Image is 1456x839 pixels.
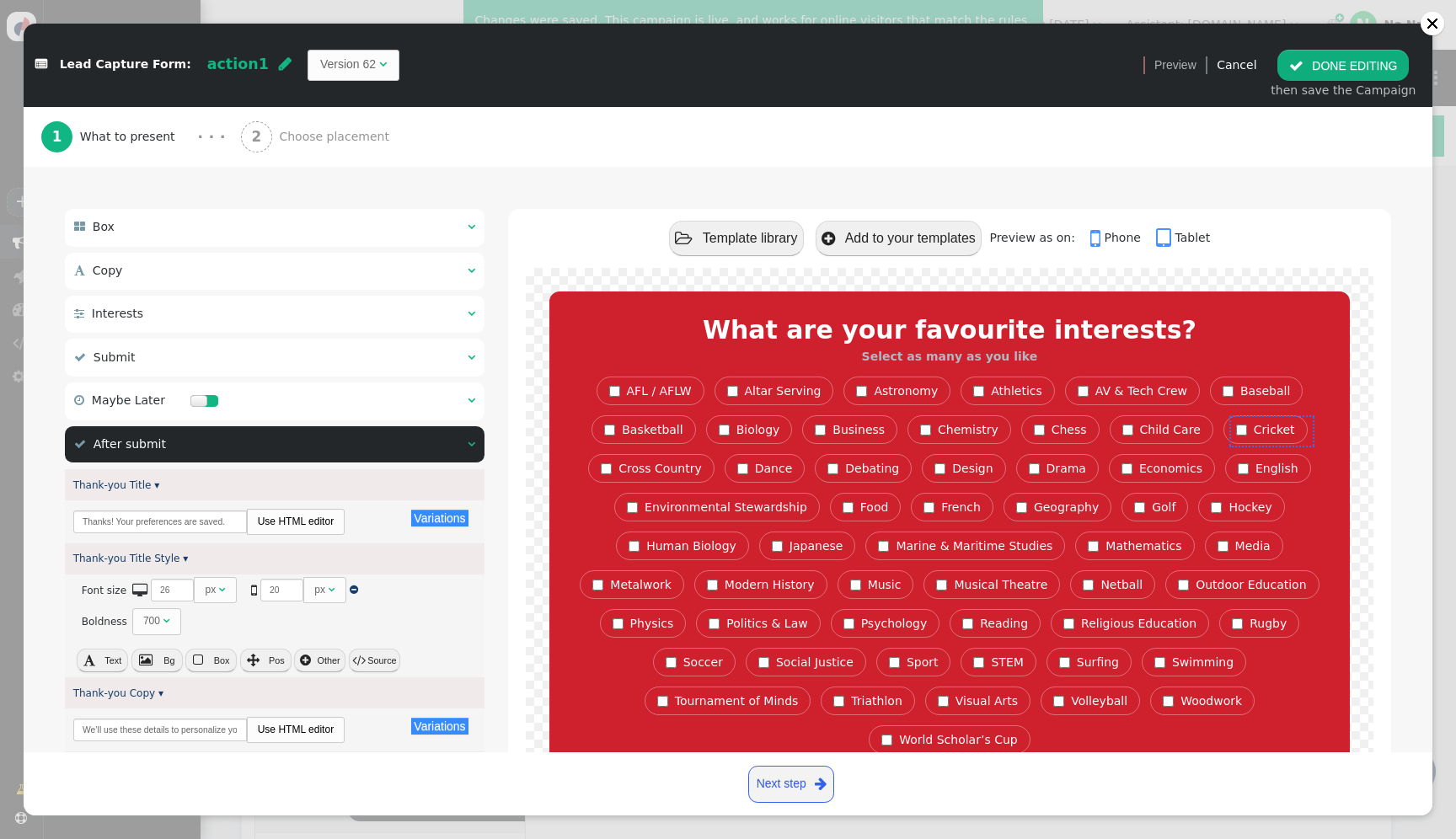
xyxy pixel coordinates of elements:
input: Cross Country [601,463,612,474]
div: px [206,582,217,597]
span:  [468,351,475,363]
span: "$switch-elem" [120,32,205,44]
a: Thank-you Copy ▾ [73,687,163,699]
span: args->single_interest_only:html [217,123,404,135]
span: args->wrap_style:html: [277,2,410,13]
input: Visual Arts [938,696,949,707]
input: Food [843,502,854,513]
span: <!-- ========== CASE a: the form ========== --> [65,62,350,74]
span: Baseball [1240,384,1290,398]
span: Geography [1034,500,1099,514]
input: Marine & Maritime Studies [878,541,889,552]
span: = [107,108,113,120]
span: "a" [156,77,174,89]
span: AFL / AFLW [627,384,692,398]
input: Business [815,425,826,436]
span: Debating [845,462,899,475]
span: div [59,32,78,44]
a: Cancel [1217,58,1256,72]
font: What are your favourite interests? [703,315,1196,345]
input: Cricket [1236,425,1247,436]
span: ontplready [95,214,156,226]
span: = [156,214,162,226]
a: Use HTML editor [248,510,345,533]
span: " [162,138,168,150]
input: Environmental Stewardship [627,502,638,513]
span:  [74,221,85,232]
span: class [71,2,101,13]
div: 700 [143,613,160,628]
input: Child Care [1122,425,1133,436]
span: data-redir-delay [295,138,392,150]
button: Variations [411,510,468,526]
span: " [617,184,623,195]
button:  Text [77,649,128,672]
input: Swimming [1154,657,1165,668]
span: Dance [755,462,793,475]
span: Visual Arts [955,694,1018,708]
span: Preview [1154,56,1196,74]
span: Triathlon [851,694,902,708]
span: Food [860,500,889,514]
span: data-redir [95,138,156,150]
span:  [822,231,835,247]
span:  [251,583,257,597]
span: Swimming [1172,655,1234,669]
span: var boxes=f.querySelectorAll('input[t [40,259,265,271]
span: ${ [404,138,416,150]
span: (Please select at least one option) [532,168,744,180]
input: Volleyball [1053,696,1064,707]
input: French [923,502,934,513]
span: Bg [163,655,174,665]
input: STEM [973,657,984,668]
span: " [198,123,204,135]
span: " [556,138,562,150]
span: Tournament of Minds [675,694,799,708]
a: 2 Choose placement [241,107,427,167]
span: "st_f" [113,108,149,120]
span: Copy [93,264,123,277]
input: Metalwork [592,580,603,591]
span: Business [832,423,885,436]
span: class [83,32,113,44]
span: Japanese [790,539,843,553]
span: = [192,123,198,135]
span: Economics [1139,462,1202,475]
span: Preview as on: [989,231,1086,244]
span: Music [868,578,902,591]
input: Tournament of Minds [657,696,668,707]
span:  [74,394,84,406]
button: Template library [669,221,804,255]
span: Politics & Law [726,617,807,630]
span: Cricket [1254,423,1295,436]
span: data-single-only [95,123,192,135]
input: Religious Education [1063,618,1074,629]
input: Baseball [1223,386,1234,397]
span: > [289,32,295,44]
input: Surfing [1059,657,1070,668]
input: Sport [889,657,900,668]
span: Social Justice [776,655,854,669]
span: args->required_field_message:html: [283,168,490,180]
span: Golf [1152,500,1175,514]
button: Add to your templates [816,221,982,255]
span: } [277,138,283,150]
span: "$responsive" [107,2,186,13]
span: Altar Serving [745,384,822,398]
span: = [113,32,119,44]
input: Biology [719,425,730,436]
span:  [1090,227,1104,250]
span:  [1289,59,1303,72]
span: default [490,168,532,180]
span: Design [952,462,993,475]
input: Media [1218,541,1228,552]
input: English [1238,463,1249,474]
span: = [253,184,259,195]
input: World Scholar’s Cup [881,735,892,745]
span:  [247,654,260,666]
span: for(i=0;i<boxes.length;i++) vals.push [40,275,265,286]
input: Mathematics [1088,541,1099,552]
span: Sport [907,655,939,669]
span: Basketball [622,423,682,436]
div: px [314,582,325,597]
